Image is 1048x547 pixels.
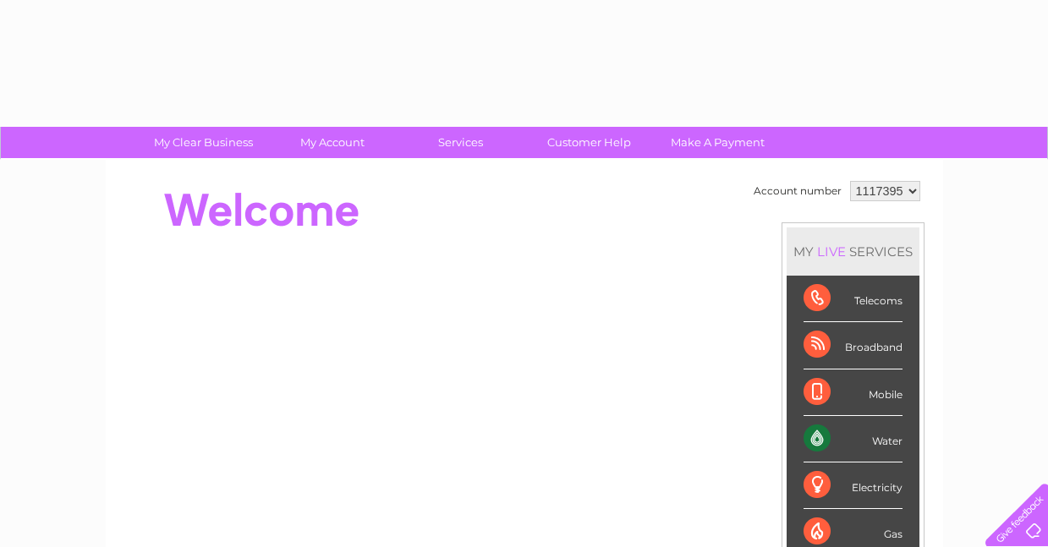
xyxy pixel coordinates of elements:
a: My Account [262,127,402,158]
div: Mobile [804,369,903,416]
div: Telecoms [804,276,903,322]
div: Water [804,416,903,462]
a: Customer Help [519,127,659,158]
a: Make A Payment [648,127,787,158]
td: Account number [749,177,846,205]
div: Broadband [804,322,903,369]
a: My Clear Business [134,127,273,158]
a: Services [391,127,530,158]
div: Electricity [804,462,903,509]
div: MY SERVICES [787,227,919,276]
div: LIVE [814,243,849,260]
